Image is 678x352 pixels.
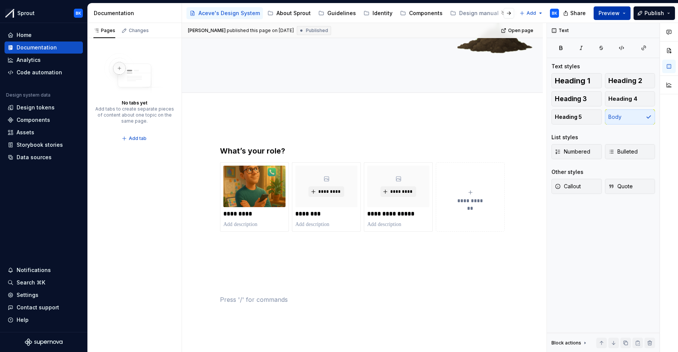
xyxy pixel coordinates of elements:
[264,7,314,19] a: About Sprout
[315,7,359,19] a: Guidelines
[5,301,83,314] button: Contact support
[5,126,83,138] a: Assets
[5,29,83,41] a: Home
[5,277,83,289] button: Search ⌘K
[220,146,505,156] h3: What’s your role?
[551,338,588,348] div: Block actions
[327,9,356,17] div: Guidelines
[551,168,583,176] div: Other styles
[186,7,263,19] a: Aceve's Design System
[95,106,174,124] div: Add tabs to create separate pieces of content about one topic on the same page.
[605,73,655,88] button: Heading 2
[555,77,590,85] span: Heading 1
[559,6,591,20] button: Share
[17,291,38,299] div: Settings
[555,113,582,121] span: Heading 5
[17,154,52,161] div: Data sources
[608,95,637,103] span: Heading 4
[570,9,586,17] span: Share
[76,10,81,16] div: BK
[409,9,443,17] div: Components
[129,135,147,141] span: Add tab
[17,141,63,149] div: Storybook stories
[5,139,83,151] a: Storybook stories
[397,7,446,19] a: Components
[527,10,536,16] span: Add
[499,25,537,36] a: Open page
[186,6,516,21] div: Page tree
[608,77,642,85] span: Heading 2
[94,9,179,17] div: Documentation
[306,28,328,34] span: Published
[17,9,35,17] div: Sprout
[5,151,83,163] a: Data sources
[223,166,286,207] img: 53eb1a43-2f90-4776-aaed-b2fd30958388.png
[552,10,557,16] div: BK
[17,116,50,124] div: Components
[605,179,655,194] button: Quote
[508,28,533,34] span: Open page
[551,63,580,70] div: Text styles
[93,28,115,34] div: Pages
[360,7,395,19] a: Identity
[119,133,150,144] button: Add tab
[5,314,83,326] button: Help
[608,183,633,190] span: Quote
[6,92,50,98] div: Design system data
[551,134,578,141] div: List styles
[17,69,62,76] div: Code automation
[276,9,311,17] div: About Sprout
[129,28,149,34] div: Changes
[634,6,675,20] button: Publish
[594,6,631,20] button: Preview
[551,91,602,106] button: Heading 3
[517,8,545,18] button: Add
[17,44,57,51] div: Documentation
[17,31,32,39] div: Home
[551,340,581,346] div: Block actions
[5,54,83,66] a: Analytics
[17,266,51,274] div: Notifications
[608,148,638,155] span: Bulleted
[5,114,83,126] a: Components
[605,144,655,159] button: Bulleted
[5,9,14,18] img: b6c2a6ff-03c2-4811-897b-2ef07e5e0e51.png
[5,101,83,114] a: Design tokens
[17,279,45,286] div: Search ⌘K
[459,9,499,17] div: Design manual
[644,9,664,17] span: Publish
[17,56,41,64] div: Analytics
[188,28,226,34] span: [PERSON_NAME]
[551,144,602,159] button: Numbered
[551,73,602,88] button: Heading 1
[2,5,86,21] button: SproutBK
[555,183,581,190] span: Callout
[605,91,655,106] button: Heading 4
[555,95,587,103] span: Heading 3
[373,9,392,17] div: Identity
[17,104,55,111] div: Design tokens
[5,289,83,301] a: Settings
[227,28,294,34] div: published this page on [DATE]
[17,316,29,324] div: Help
[5,264,83,276] button: Notifications
[5,42,83,54] a: Documentation
[599,9,620,17] span: Preview
[555,148,590,155] span: Numbered
[447,7,510,19] a: Design manual
[551,179,602,194] button: Callout
[199,9,260,17] div: Aceve's Design System
[17,129,34,136] div: Assets
[5,66,83,78] a: Code automation
[122,100,147,106] div: No tabs yet
[25,338,63,346] svg: Supernova Logo
[551,109,602,125] button: Heading 5
[17,304,59,311] div: Contact support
